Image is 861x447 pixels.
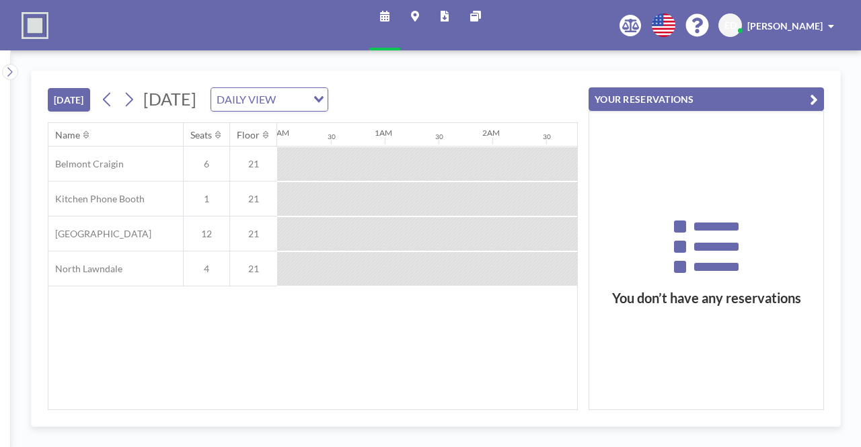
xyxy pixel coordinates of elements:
div: 2AM [482,128,500,138]
span: Kitchen Phone Booth [48,193,145,205]
span: 21 [230,193,277,205]
div: Seats [190,129,212,141]
button: [DATE] [48,88,90,112]
input: Search for option [280,91,305,108]
div: 1AM [375,128,392,138]
span: 12 [184,228,229,240]
span: 4 [184,263,229,275]
span: DAILY VIEW [214,91,278,108]
span: 21 [230,228,277,240]
span: ED [724,19,737,32]
span: Belmont Craigin [48,158,124,170]
span: 21 [230,263,277,275]
div: Name [55,129,80,141]
div: 30 [435,132,443,141]
img: organization-logo [22,12,48,39]
span: 1 [184,193,229,205]
span: 21 [230,158,277,170]
span: 6 [184,158,229,170]
div: 30 [328,132,336,141]
div: 30 [543,132,551,141]
span: North Lawndale [48,263,122,275]
div: Floor [237,129,260,141]
button: YOUR RESERVATIONS [589,87,824,111]
span: [DATE] [143,89,196,109]
span: [GEOGRAPHIC_DATA] [48,228,151,240]
div: 12AM [267,128,289,138]
h3: You don’t have any reservations [589,290,823,307]
span: [PERSON_NAME] [747,20,823,32]
div: Search for option [211,88,328,111]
